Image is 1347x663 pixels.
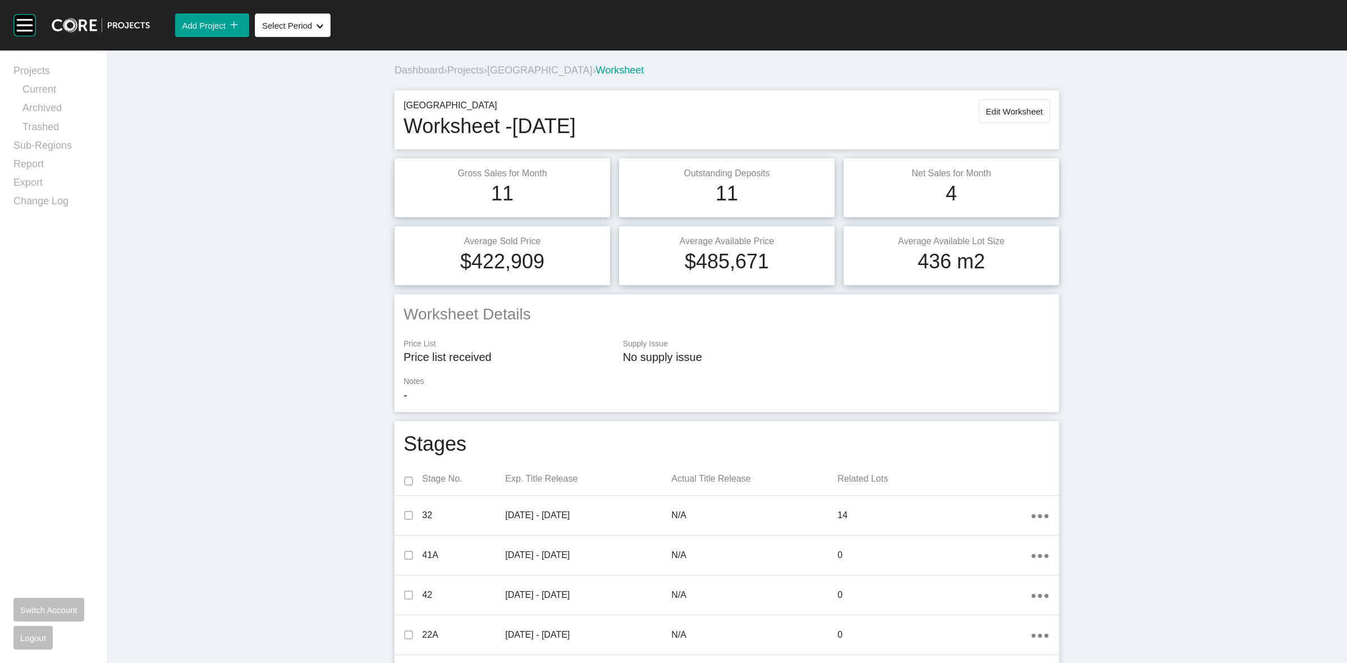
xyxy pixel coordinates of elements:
p: Gross Sales for Month [404,167,601,180]
a: Dashboard [395,65,444,76]
a: Report [13,157,93,176]
p: N/A [671,549,837,561]
button: Switch Account [13,598,84,621]
p: 0 [837,629,1031,641]
p: 41A [422,549,505,561]
p: Outstanding Deposits [628,167,826,180]
a: Current [22,83,93,101]
h1: 436 m2 [918,248,985,276]
span: Worksheet [595,65,644,76]
h1: $485,671 [685,248,769,276]
span: › [444,65,447,76]
p: [DATE] - [DATE] [505,589,671,601]
p: 0 [837,549,1031,561]
p: Price list received [404,349,612,365]
button: Logout [13,626,53,650]
img: core-logo-dark.3138cae2.png [52,18,150,33]
p: [DATE] - [DATE] [505,509,671,522]
a: Sub-Regions [13,139,93,157]
span: Edit Worksheet [986,107,1043,116]
p: Average Sold Price [404,235,601,248]
p: Supply Issue [623,339,1050,350]
p: Exp. Title Release [505,473,671,485]
a: Export [13,176,93,194]
span: › [484,65,487,76]
p: Actual Title Release [671,473,837,485]
button: Select Period [255,13,331,37]
p: Average Available Lot Size [853,235,1050,248]
h1: 11 [491,180,514,208]
a: [GEOGRAPHIC_DATA] [487,65,592,76]
p: N/A [671,589,837,601]
a: Change Log [13,194,93,213]
button: Edit Worksheet [979,99,1050,123]
a: Projects [447,65,484,76]
p: [GEOGRAPHIC_DATA] [404,99,576,112]
p: [DATE] - [DATE] [505,549,671,561]
span: Logout [20,633,46,643]
p: - [404,387,1050,403]
p: Average Available Price [628,235,826,248]
a: Projects [13,64,93,83]
p: 32 [422,509,505,522]
span: Select Period [262,21,312,30]
h1: $422,909 [460,248,544,276]
p: 22A [422,629,505,641]
p: N/A [671,629,837,641]
h2: Worksheet Details [404,303,1050,325]
p: Related Lots [837,473,1031,485]
p: Net Sales for Month [853,167,1050,180]
button: Add Project [175,13,249,37]
h1: Worksheet - [DATE] [404,112,576,140]
p: 0 [837,589,1031,601]
p: [DATE] - [DATE] [505,629,671,641]
p: Price List [404,339,612,350]
p: N/A [671,509,837,522]
p: 14 [837,509,1031,522]
h1: Stages [404,430,466,458]
span: Add Project [182,21,226,30]
p: Stage No. [422,473,505,485]
p: Notes [404,376,1050,387]
a: Trashed [22,120,93,139]
h1: 11 [716,180,738,208]
p: 42 [422,589,505,601]
span: Switch Account [20,605,77,615]
h1: 4 [946,180,957,208]
span: › [592,65,595,76]
a: Archived [22,101,93,120]
p: No supply issue [623,349,1050,365]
